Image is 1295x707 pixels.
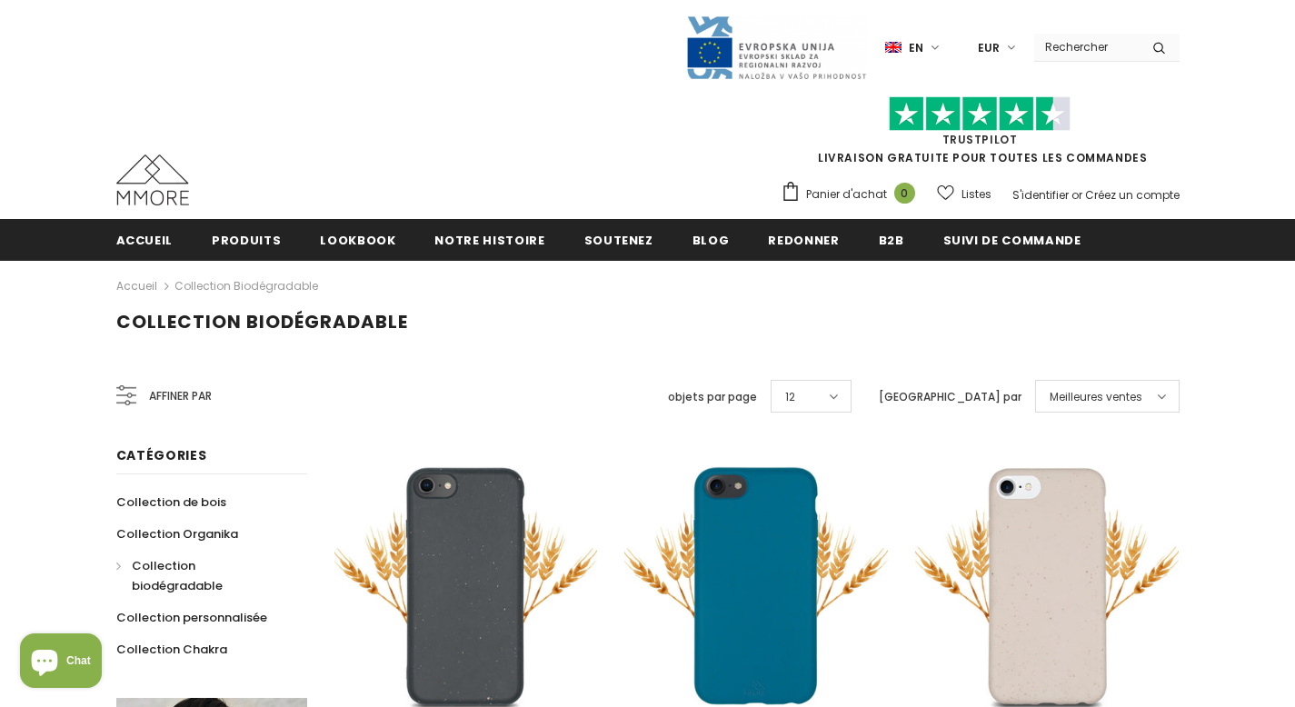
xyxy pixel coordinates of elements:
[212,232,281,249] span: Produits
[943,232,1081,249] span: Suivi de commande
[174,278,318,294] a: Collection biodégradable
[1071,187,1082,203] span: or
[785,388,795,406] span: 12
[781,181,924,208] a: Panier d'achat 0
[943,219,1081,260] a: Suivi de commande
[116,518,238,550] a: Collection Organika
[320,219,395,260] a: Lookbook
[1085,187,1180,203] a: Créez un compte
[212,219,281,260] a: Produits
[685,39,867,55] a: Javni Razpis
[879,388,1021,406] label: [GEOGRAPHIC_DATA] par
[1034,34,1139,60] input: Search Site
[584,219,653,260] a: soutenez
[942,132,1018,147] a: TrustPilot
[149,386,212,406] span: Affiner par
[116,486,226,518] a: Collection de bois
[132,557,223,594] span: Collection biodégradable
[879,219,904,260] a: B2B
[885,40,902,55] img: i-lang-1.png
[668,388,757,406] label: objets par page
[978,39,1000,57] span: EUR
[692,232,730,249] span: Blog
[116,602,267,633] a: Collection personnalisée
[937,178,991,210] a: Listes
[116,232,174,249] span: Accueil
[894,183,915,204] span: 0
[434,219,544,260] a: Notre histoire
[116,309,408,334] span: Collection biodégradable
[1050,388,1142,406] span: Meilleures ventes
[116,609,267,626] span: Collection personnalisée
[116,641,227,658] span: Collection Chakra
[806,185,887,204] span: Panier d'achat
[889,96,1071,132] img: Faites confiance aux étoiles pilotes
[116,275,157,297] a: Accueil
[116,633,227,665] a: Collection Chakra
[768,219,839,260] a: Redonner
[116,550,287,602] a: Collection biodégradable
[15,633,107,692] inbox-online-store-chat: Shopify online store chat
[116,525,238,543] span: Collection Organika
[1012,187,1069,203] a: S'identifier
[685,15,867,81] img: Javni Razpis
[768,232,839,249] span: Redonner
[909,39,923,57] span: en
[116,154,189,205] img: Cas MMORE
[116,493,226,511] span: Collection de bois
[781,105,1180,165] span: LIVRAISON GRATUITE POUR TOUTES LES COMMANDES
[320,232,395,249] span: Lookbook
[961,185,991,204] span: Listes
[116,446,207,464] span: Catégories
[879,232,904,249] span: B2B
[116,219,174,260] a: Accueil
[692,219,730,260] a: Blog
[434,232,544,249] span: Notre histoire
[584,232,653,249] span: soutenez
